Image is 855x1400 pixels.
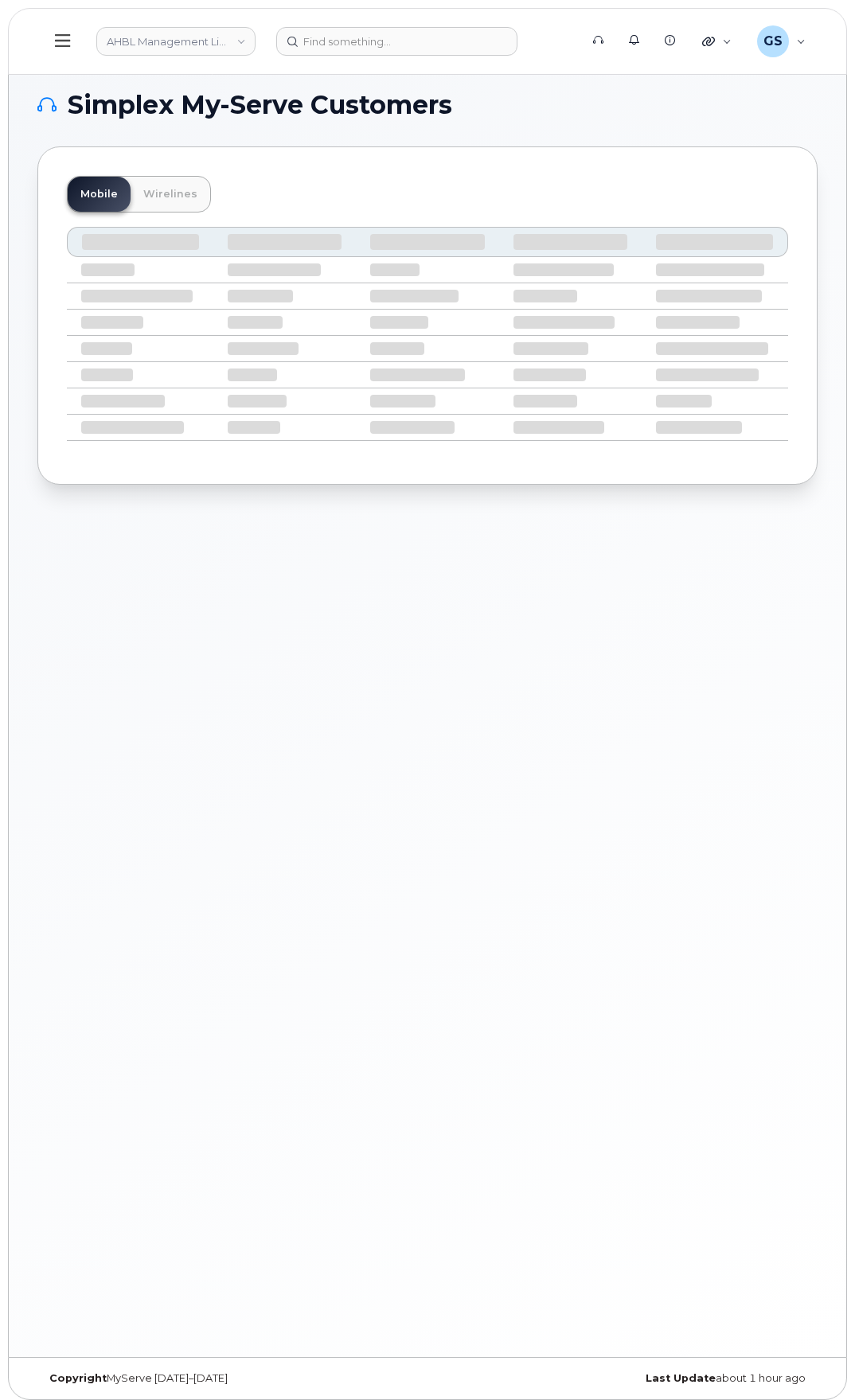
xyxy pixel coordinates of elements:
[131,177,210,212] a: Wirelines
[427,1372,818,1385] div: about 1 hour ago
[646,1372,716,1384] strong: Last Update
[49,1372,107,1384] strong: Copyright
[37,1372,427,1385] div: MyServe [DATE]–[DATE]
[68,177,131,212] a: Mobile
[68,93,452,117] span: Simplex My-Serve Customers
